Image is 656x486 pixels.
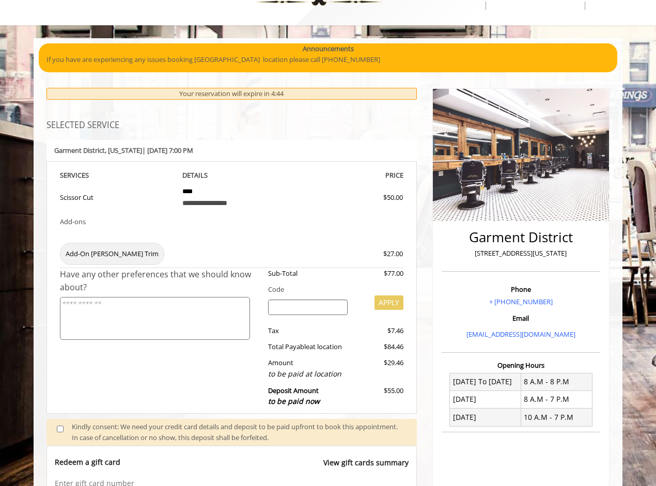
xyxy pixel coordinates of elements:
th: PRICE [289,169,403,181]
h3: Opening Hours [442,362,600,369]
td: 10 A.M - 7 P.M [521,409,592,426]
div: Total Payable [260,341,356,352]
div: $84.46 [355,341,403,352]
a: [EMAIL_ADDRESS][DOMAIN_NAME] [466,330,575,339]
p: If you have are experiencing any issues booking [GEOGRAPHIC_DATA] location please call [PHONE_NUM... [46,54,610,65]
td: [DATE] To [DATE] [450,373,521,390]
div: Amount [260,357,356,380]
span: Add-On Beard Trim [60,243,164,265]
div: $50.00 [346,192,403,203]
button: APPLY [374,295,403,310]
td: [DATE] [450,409,521,426]
b: Announcements [303,43,354,54]
h3: SELECTED SERVICE [46,121,417,130]
div: $27.00 [346,248,403,259]
td: [DATE] [450,390,521,408]
div: Code [260,284,403,295]
span: to be paid now [268,396,320,406]
p: Redeem a gift card [55,457,120,467]
h3: Email [444,315,598,322]
div: $55.00 [355,385,403,407]
h2: Garment District [444,230,598,245]
div: $77.00 [355,268,403,279]
b: Deposit Amount [268,386,320,406]
td: Add-ons [60,211,175,238]
span: at location [309,342,342,351]
b: Garment District | [DATE] 7:00 PM [54,146,193,155]
div: $29.46 [355,357,403,380]
div: Sub-Total [260,268,356,279]
td: 8 A.M - 8 P.M [521,373,592,390]
div: Kindly consent: We need your credit card details and deposit to be paid upfront to book this appo... [72,421,407,443]
th: SERVICE [60,169,175,181]
p: [STREET_ADDRESS][US_STATE] [444,248,598,259]
div: Have any other preferences that we should know about? [60,268,260,294]
a: View gift cards summary [323,457,409,478]
span: S [85,170,89,180]
th: DETAILS [175,169,289,181]
div: to be paid at location [268,368,348,380]
td: 8 A.M - 7 P.M [521,390,592,408]
span: , [US_STATE] [105,146,142,155]
div: $7.46 [355,325,403,336]
td: Scissor Cut [60,181,175,211]
div: Tax [260,325,356,336]
h3: Phone [444,286,598,293]
div: Your reservation will expire in 4:44 [46,88,417,100]
a: + [PHONE_NUMBER] [489,297,553,306]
